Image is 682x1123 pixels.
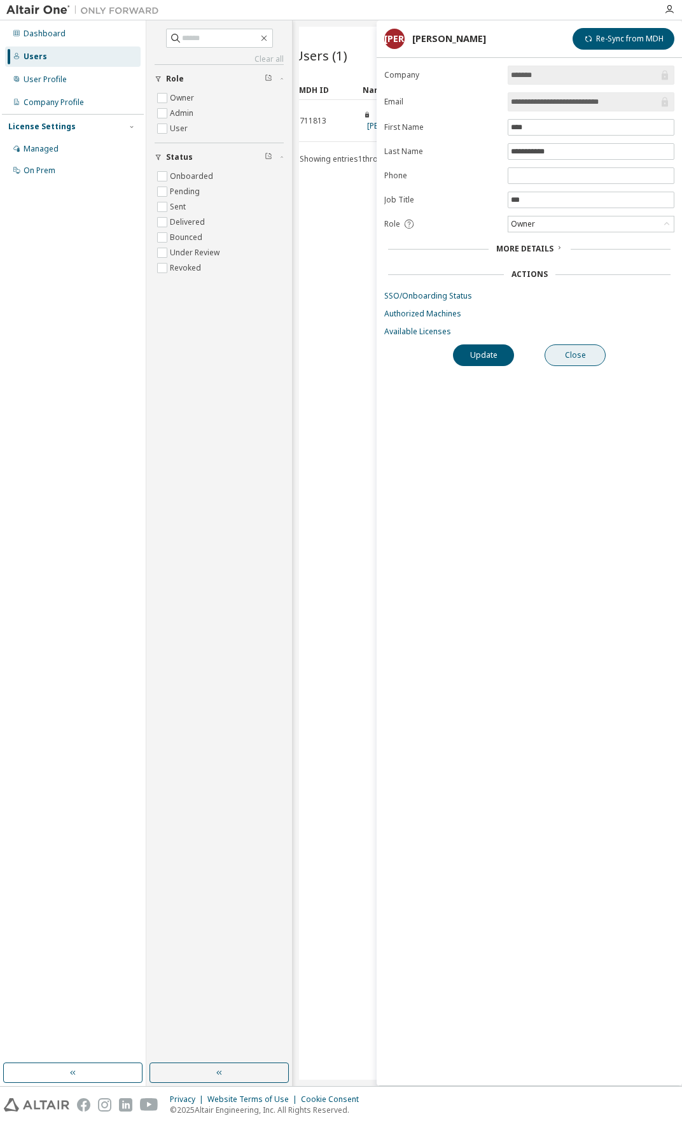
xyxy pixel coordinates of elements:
div: MDH ID [299,80,352,100]
div: On Prem [24,166,55,176]
a: Authorized Machines [384,309,674,319]
div: [PERSON_NAME] [384,29,405,49]
img: altair_logo.svg [4,1098,69,1112]
div: Name [363,80,416,100]
span: Role [166,74,184,84]
div: User Profile [24,74,67,85]
label: Pending [170,184,202,199]
img: youtube.svg [140,1098,158,1112]
label: Revoked [170,260,204,276]
img: Altair One [6,4,165,17]
button: Status [155,143,284,171]
button: Re-Sync from MDH [573,28,674,50]
div: Company Profile [24,97,84,108]
span: Users (1) [294,46,347,64]
div: Cookie Consent [301,1094,366,1105]
button: Close [545,344,606,366]
button: Role [155,65,284,93]
label: User [170,121,190,136]
div: Users [24,52,47,62]
span: Clear filter [265,74,272,84]
img: instagram.svg [98,1098,111,1112]
label: Owner [170,90,197,106]
span: Status [166,152,193,162]
label: Phone [384,171,500,181]
a: [PERSON_NAME] [367,120,426,131]
span: Showing entries 1 through 1 of 1 [300,153,408,164]
span: Clear filter [265,152,272,162]
div: Managed [24,144,59,154]
a: Available Licenses [384,327,674,337]
label: Onboarded [170,169,216,184]
span: More Details [496,243,553,254]
div: Website Terms of Use [207,1094,301,1105]
label: First Name [384,122,500,132]
a: Clear all [155,54,284,64]
div: Dashboard [24,29,66,39]
div: Owner [508,216,674,232]
label: Job Title [384,195,500,205]
div: Owner [509,217,537,231]
img: facebook.svg [77,1098,90,1112]
label: Email [384,97,500,107]
label: Admin [170,106,196,121]
span: 711813 [300,116,326,126]
div: [PERSON_NAME] [412,34,486,44]
label: Company [384,70,500,80]
div: License Settings [8,122,76,132]
img: linkedin.svg [119,1098,132,1112]
label: Bounced [170,230,205,245]
label: Last Name [384,146,500,157]
p: © 2025 Altair Engineering, Inc. All Rights Reserved. [170,1105,366,1115]
label: Under Review [170,245,222,260]
label: Sent [170,199,188,215]
button: Update [453,344,514,366]
span: Role [384,219,400,229]
label: Delivered [170,215,207,230]
a: SSO/Onboarding Status [384,291,674,301]
div: Privacy [170,1094,207,1105]
div: Actions [511,269,548,279]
